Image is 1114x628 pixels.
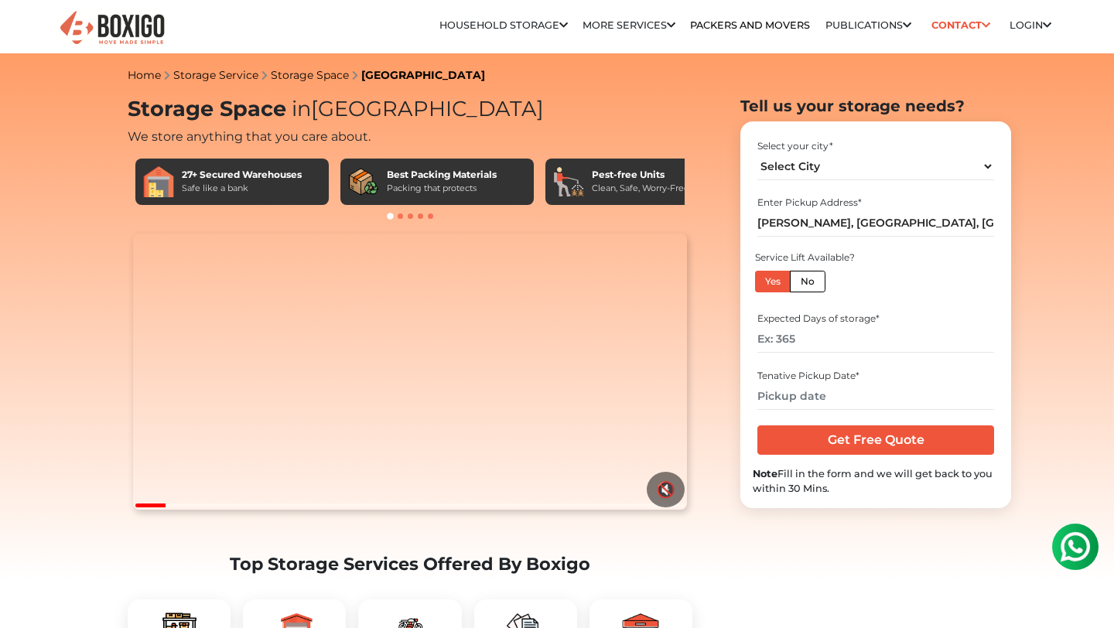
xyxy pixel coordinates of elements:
[182,168,302,182] div: 27+ Secured Warehouses
[757,369,993,383] div: Tenative Pickup Date
[128,68,161,82] a: Home
[740,97,1011,115] h2: Tell us your storage needs?
[825,19,911,31] a: Publications
[58,9,166,47] img: Boxigo
[647,472,685,507] button: 🔇
[592,182,689,195] div: Clean, Safe, Worry-Free
[926,13,995,37] a: Contact
[553,166,584,197] img: Pest-free Units
[757,326,993,353] input: Ex: 365
[128,554,692,575] h2: Top Storage Services Offered By Boxigo
[387,168,497,182] div: Best Packing Materials
[292,96,311,121] span: in
[757,312,993,326] div: Expected Days of storage
[286,96,544,121] span: [GEOGRAPHIC_DATA]
[1010,19,1051,31] a: Login
[757,210,993,237] input: Select Building or Nearest Landmark
[790,271,825,292] label: No
[271,68,349,82] a: Storage Space
[128,129,371,144] span: We store anything that you care about.
[755,251,862,265] div: Service Lift Available?
[15,15,46,46] img: whatsapp-icon.svg
[592,168,689,182] div: Pest-free Units
[387,182,497,195] div: Packing that protects
[755,271,791,292] label: Yes
[143,166,174,197] img: 27+ Secured Warehouses
[173,68,258,82] a: Storage Service
[133,234,686,510] video: Your browser does not support the video tag.
[182,182,302,195] div: Safe like a bank
[690,19,810,31] a: Packers and Movers
[757,425,993,455] input: Get Free Quote
[757,383,993,410] input: Pickup date
[757,196,993,210] div: Enter Pickup Address
[583,19,675,31] a: More services
[753,468,777,480] b: Note
[753,466,999,496] div: Fill in the form and we will get back to you within 30 Mins.
[348,166,379,197] img: Best Packing Materials
[128,97,692,122] h1: Storage Space
[757,139,993,153] div: Select your city
[439,19,568,31] a: Household Storage
[361,68,485,82] a: [GEOGRAPHIC_DATA]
